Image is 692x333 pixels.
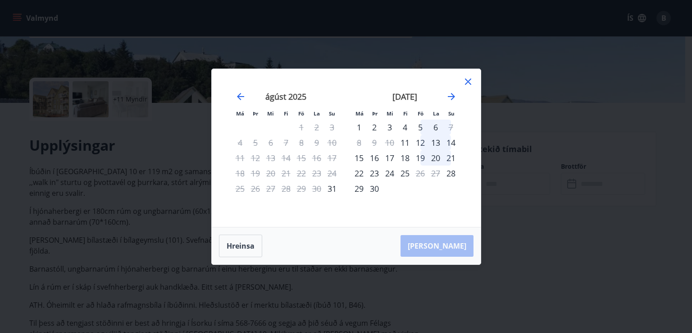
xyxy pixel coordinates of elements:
div: Move backward to switch to the previous month. [235,91,246,102]
div: 24 [382,166,397,181]
td: Choose sunnudagur, 21. september 2025 as your check-in date. It’s available. [443,150,459,166]
td: Not available. föstudagur, 15. ágúst 2025 [294,150,309,166]
small: Mi [267,110,274,117]
strong: ágúst 2025 [265,91,306,102]
div: 13 [428,135,443,150]
button: Hreinsa [219,235,262,257]
div: 16 [367,150,382,166]
small: Fi [284,110,288,117]
div: 1 [351,120,367,135]
small: Þr [253,110,258,117]
td: Not available. þriðjudagur, 26. ágúst 2025 [248,181,263,196]
td: Choose fimmtudagur, 11. september 2025 as your check-in date. It’s available. [397,135,413,150]
td: Choose laugardagur, 20. september 2025 as your check-in date. It’s available. [428,150,443,166]
td: Not available. fimmtudagur, 28. ágúst 2025 [278,181,294,196]
td: Choose sunnudagur, 28. september 2025 as your check-in date. It’s available. [443,166,459,181]
div: Move forward to switch to the next month. [446,91,457,102]
td: Not available. miðvikudagur, 10. september 2025 [382,135,397,150]
div: 12 [413,135,428,150]
td: Not available. fimmtudagur, 7. ágúst 2025 [278,135,294,150]
td: Not available. sunnudagur, 17. ágúst 2025 [324,150,340,166]
td: Not available. fimmtudagur, 14. ágúst 2025 [278,150,294,166]
small: Má [236,110,244,117]
td: Not available. miðvikudagur, 6. ágúst 2025 [263,135,278,150]
small: Má [355,110,364,117]
div: 18 [397,150,413,166]
td: Choose föstudagur, 12. september 2025 as your check-in date. It’s available. [413,135,428,150]
td: Choose mánudagur, 15. september 2025 as your check-in date. It’s available. [351,150,367,166]
td: Not available. mánudagur, 25. ágúst 2025 [232,181,248,196]
td: Not available. föstudagur, 22. ágúst 2025 [294,166,309,181]
div: Aðeins innritun í boði [443,166,459,181]
td: Not available. mánudagur, 18. ágúst 2025 [232,166,248,181]
div: 14 [443,135,459,150]
td: Not available. sunnudagur, 10. ágúst 2025 [324,135,340,150]
td: Not available. laugardagur, 23. ágúst 2025 [309,166,324,181]
small: La [314,110,320,117]
td: Not available. föstudagur, 8. ágúst 2025 [294,135,309,150]
small: Su [448,110,455,117]
td: Not available. laugardagur, 9. ágúst 2025 [309,135,324,150]
td: Not available. sunnudagur, 7. september 2025 [443,120,459,135]
div: 29 [351,181,367,196]
div: Aðeins innritun í boði [397,135,413,150]
td: Choose þriðjudagur, 16. september 2025 as your check-in date. It’s available. [367,150,382,166]
small: La [433,110,439,117]
td: Not available. laugardagur, 2. ágúst 2025 [309,120,324,135]
td: Choose mánudagur, 29. september 2025 as your check-in date. It’s available. [351,181,367,196]
td: Not available. sunnudagur, 24. ágúst 2025 [324,166,340,181]
td: Not available. fimmtudagur, 21. ágúst 2025 [278,166,294,181]
td: Not available. þriðjudagur, 12. ágúst 2025 [248,150,263,166]
td: Choose þriðjudagur, 23. september 2025 as your check-in date. It’s available. [367,166,382,181]
div: 20 [428,150,443,166]
div: Aðeins útritun í boði [443,120,459,135]
td: Not available. miðvikudagur, 27. ágúst 2025 [263,181,278,196]
div: 22 [351,166,367,181]
td: Choose miðvikudagur, 17. september 2025 as your check-in date. It’s available. [382,150,397,166]
div: 4 [397,120,413,135]
div: 17 [382,150,397,166]
td: Not available. mánudagur, 11. ágúst 2025 [232,150,248,166]
div: 30 [367,181,382,196]
div: 3 [382,120,397,135]
div: 6 [428,120,443,135]
td: Not available. þriðjudagur, 19. ágúst 2025 [248,166,263,181]
td: Choose sunnudagur, 31. ágúst 2025 as your check-in date. It’s available. [324,181,340,196]
td: Choose mánudagur, 22. september 2025 as your check-in date. It’s available. [351,166,367,181]
div: 2 [367,120,382,135]
td: Choose mánudagur, 1. september 2025 as your check-in date. It’s available. [351,120,367,135]
div: 21 [443,150,459,166]
div: 19 [413,150,428,166]
td: Not available. laugardagur, 30. ágúst 2025 [309,181,324,196]
strong: [DATE] [392,91,417,102]
td: Not available. föstudagur, 29. ágúst 2025 [294,181,309,196]
td: Not available. miðvikudagur, 13. ágúst 2025 [263,150,278,166]
td: Not available. laugardagur, 27. september 2025 [428,166,443,181]
div: 25 [397,166,413,181]
td: Not available. þriðjudagur, 5. ágúst 2025 [248,135,263,150]
div: 5 [413,120,428,135]
td: Choose miðvikudagur, 3. september 2025 as your check-in date. It’s available. [382,120,397,135]
td: Choose laugardagur, 13. september 2025 as your check-in date. It’s available. [428,135,443,150]
td: Not available. miðvikudagur, 20. ágúst 2025 [263,166,278,181]
td: Choose þriðjudagur, 2. september 2025 as your check-in date. It’s available. [367,120,382,135]
small: Þr [372,110,378,117]
div: Calendar [223,80,470,216]
small: Fö [418,110,423,117]
td: Not available. laugardagur, 16. ágúst 2025 [309,150,324,166]
td: Not available. föstudagur, 26. september 2025 [413,166,428,181]
td: Choose fimmtudagur, 18. september 2025 as your check-in date. It’s available. [397,150,413,166]
div: 23 [367,166,382,181]
div: Aðeins útritun í boði [413,166,428,181]
small: Fi [403,110,408,117]
td: Choose laugardagur, 6. september 2025 as your check-in date. It’s available. [428,120,443,135]
td: Choose sunnudagur, 14. september 2025 as your check-in date. It’s available. [443,135,459,150]
small: Mi [387,110,393,117]
td: Not available. föstudagur, 1. ágúst 2025 [294,120,309,135]
td: Not available. sunnudagur, 3. ágúst 2025 [324,120,340,135]
small: Su [329,110,335,117]
td: Not available. þriðjudagur, 9. september 2025 [367,135,382,150]
td: Choose föstudagur, 19. september 2025 as your check-in date. It’s available. [413,150,428,166]
td: Choose fimmtudagur, 4. september 2025 as your check-in date. It’s available. [397,120,413,135]
td: Not available. mánudagur, 8. september 2025 [351,135,367,150]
